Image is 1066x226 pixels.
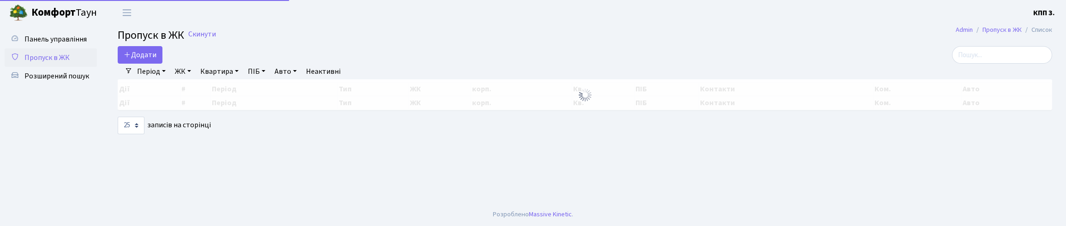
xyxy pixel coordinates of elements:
[24,53,70,63] span: Пропуск в ЖК
[5,67,97,85] a: Розширений пошук
[118,27,184,43] span: Пропуск в ЖК
[118,117,144,134] select: записів на сторінці
[578,88,593,102] img: Обробка...
[24,71,89,81] span: Розширений пошук
[529,209,572,219] a: Massive Kinetic
[5,30,97,48] a: Панель управління
[133,64,169,79] a: Період
[271,64,300,79] a: Авто
[188,30,216,39] a: Скинути
[952,46,1052,64] input: Пошук...
[118,46,162,64] a: Додати
[493,209,573,220] div: Розроблено .
[9,4,28,22] img: logo.png
[24,34,87,44] span: Панель управління
[982,25,1022,35] a: Пропуск в ЖК
[942,20,1066,40] nav: breadcrumb
[171,64,195,79] a: ЖК
[1033,7,1055,18] a: КПП 3.
[302,64,344,79] a: Неактивні
[115,5,138,20] button: Переключити навігацію
[31,5,97,21] span: Таун
[118,117,211,134] label: записів на сторінці
[124,50,156,60] span: Додати
[1033,8,1055,18] b: КПП 3.
[244,64,269,79] a: ПІБ
[31,5,76,20] b: Комфорт
[956,25,973,35] a: Admin
[1022,25,1052,35] li: Список
[5,48,97,67] a: Пропуск в ЖК
[197,64,242,79] a: Квартира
